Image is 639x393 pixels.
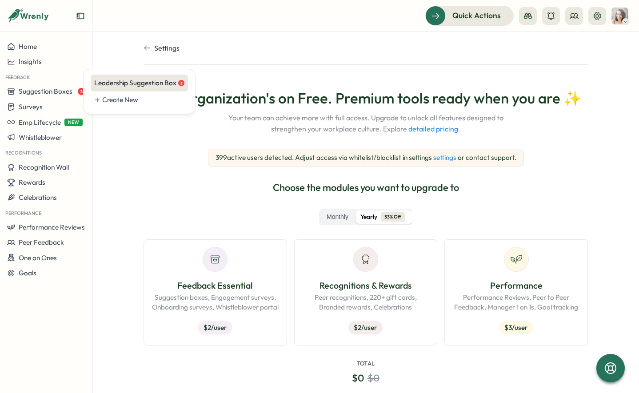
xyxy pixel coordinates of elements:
[94,78,184,88] div: Leadership Suggestion Box
[19,57,42,66] span: Insights
[352,371,364,385] span: $ 0
[144,43,588,54] a: Settings
[433,153,456,162] a: settings
[452,10,501,21] span: Quick Actions
[19,269,36,277] span: Goals
[19,238,64,246] span: Peer Feedback
[19,118,61,127] span: Emp Lifecycle
[348,321,383,334] div: $ 2 /user
[178,80,184,86] span: 3
[150,90,582,107] span: Your organization's on Free. Premium tools ready when you are ✨
[357,360,375,368] p: Total
[76,12,85,20] button: Expand sidebar
[64,119,83,126] span: NEW
[216,153,516,163] p: 399 active users detected. Adjust access via whitelist/blacklist in settings or contact support.
[19,163,69,171] span: Recognition Wall
[452,293,580,312] p: Performance Reviews, Peer to Peer Feedback, Manager 1 on 1s, Goal tracking
[91,91,188,108] a: Create New
[302,279,430,293] p: Recognitions & Rewards
[216,112,515,135] span: Your team can achieve more with full access. Upgrade to unlock all features designed to strengthe...
[302,293,430,312] p: Peer recognitions, 220+ gift cards, Branded rewards, Celebrations
[154,43,180,54] span: Settings
[144,239,287,345] button: Feedback EssentialSuggestion boxes, Engagement surveys, Onboarding surveys, Whistleblower portal$...
[444,239,588,345] button: PerformancePerformance Reviews, Peer to Peer Feedback, Manager 1 on 1s, Goal tracking$3/user
[408,124,458,133] a: detailed pricing
[611,8,628,24] img: Marina Brochado
[198,321,232,334] div: $ 2 /user
[381,212,405,222] span: 33% Off
[294,239,438,345] button: Recognitions & RewardsPeer recognitions, 220+ gift cards, Branded rewards, Celebrations$2/user
[102,95,184,105] div: Create New
[19,254,57,262] span: One on Ones
[19,133,62,142] span: Whistleblower
[19,103,43,111] span: Surveys
[452,279,580,293] p: Performance
[425,6,514,25] button: Quick Actions
[19,87,72,95] span: Suggestion Boxes
[360,212,377,222] span: Yearly
[144,181,588,195] p: Choose the modules you want to upgrade to
[499,321,533,334] div: $ 3 /user
[19,178,45,187] span: Rewards
[19,193,57,202] span: Celebrations
[91,75,188,91] a: Leadership Suggestion Box3
[78,88,85,95] span: 3
[321,210,354,224] label: Monthly
[367,371,379,385] div: $ 0
[151,293,280,312] p: Suggestion boxes, Engagement surveys, Onboarding surveys, Whistleblower portal
[19,223,85,231] span: Performance Reviews
[19,42,37,51] span: Home
[151,279,280,293] p: Feedback Essential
